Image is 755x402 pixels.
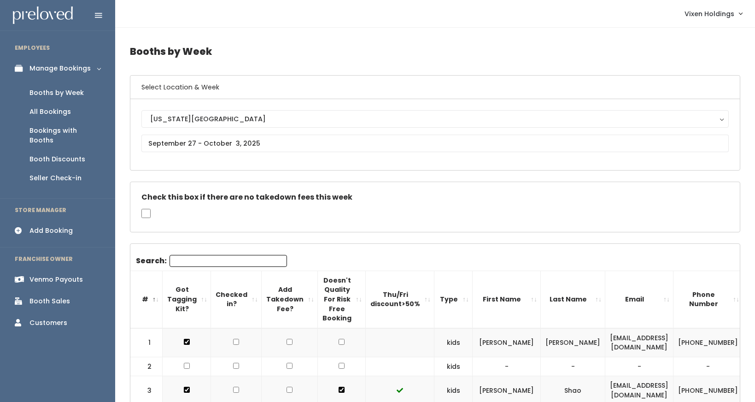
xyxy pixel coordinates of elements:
[29,173,82,183] div: Seller Check-in
[675,4,751,24] a: Vixen Holdings
[318,271,366,328] th: Doesn't Quality For Risk Free Booking : activate to sort column ascending
[605,328,673,357] td: [EMAIL_ADDRESS][DOMAIN_NAME]
[673,271,743,328] th: Phone Number: activate to sort column ascending
[141,110,729,128] button: [US_STATE][GEOGRAPHIC_DATA]
[29,296,70,306] div: Booth Sales
[29,226,73,236] div: Add Booking
[434,328,473,357] td: kids
[541,357,605,376] td: -
[150,114,720,124] div: [US_STATE][GEOGRAPHIC_DATA]
[130,328,163,357] td: 1
[130,271,163,328] th: #: activate to sort column descending
[473,357,541,376] td: -
[434,357,473,376] td: kids
[29,64,91,73] div: Manage Bookings
[29,88,84,98] div: Booths by Week
[211,271,262,328] th: Checked in?: activate to sort column ascending
[473,328,541,357] td: [PERSON_NAME]
[141,135,729,152] input: September 27 - October 3, 2025
[366,271,434,328] th: Thu/Fri discount&gt;50%: activate to sort column ascending
[29,126,100,145] div: Bookings with Booths
[130,357,163,376] td: 2
[434,271,473,328] th: Type: activate to sort column ascending
[170,255,287,267] input: Search:
[136,255,287,267] label: Search:
[541,271,605,328] th: Last Name: activate to sort column ascending
[673,357,743,376] td: -
[29,275,83,284] div: Venmo Payouts
[130,76,740,99] h6: Select Location & Week
[141,193,729,201] h5: Check this box if there are no takedown fees this week
[29,154,85,164] div: Booth Discounts
[13,6,73,24] img: preloved logo
[673,328,743,357] td: [PHONE_NUMBER]
[605,357,673,376] td: -
[541,328,605,357] td: [PERSON_NAME]
[262,271,318,328] th: Add Takedown Fee?: activate to sort column ascending
[685,9,734,19] span: Vixen Holdings
[163,271,211,328] th: Got Tagging Kit?: activate to sort column ascending
[473,271,541,328] th: First Name: activate to sort column ascending
[29,318,67,328] div: Customers
[29,107,71,117] div: All Bookings
[130,39,740,64] h4: Booths by Week
[605,271,673,328] th: Email: activate to sort column ascending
